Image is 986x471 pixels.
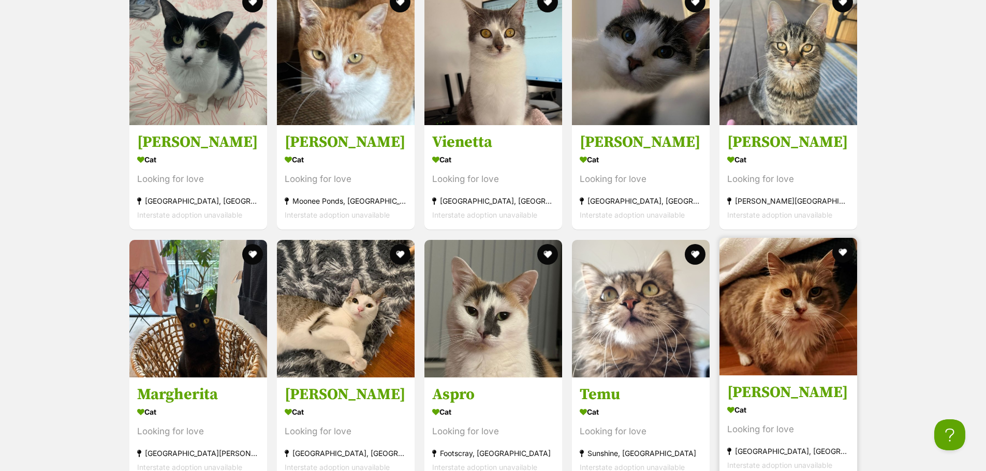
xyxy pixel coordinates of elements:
div: Cat [580,153,702,168]
h3: [PERSON_NAME] [285,133,407,153]
div: Moonee Ponds, [GEOGRAPHIC_DATA] [285,194,407,208]
button: favourite [242,244,263,265]
img: Margherita [129,240,267,377]
div: [GEOGRAPHIC_DATA][PERSON_NAME][GEOGRAPHIC_DATA] [137,446,259,460]
div: Cat [137,153,259,168]
div: Cat [432,404,554,419]
div: Cat [580,404,702,419]
span: Interstate adoption unavailable [432,211,537,220]
img: Aspro [424,240,562,377]
div: [GEOGRAPHIC_DATA], [GEOGRAPHIC_DATA] [285,446,407,460]
button: favourite [832,242,853,263]
div: Looking for love [432,424,554,438]
h3: [PERSON_NAME] [580,133,702,153]
div: Looking for love [580,424,702,438]
span: Interstate adoption unavailable [727,461,832,469]
div: [PERSON_NAME][GEOGRAPHIC_DATA] [727,194,849,208]
div: Looking for love [137,424,259,438]
div: Cat [137,404,259,419]
span: Interstate adoption unavailable [137,211,242,220]
span: Interstate adoption unavailable [580,211,685,220]
div: Looking for love [727,422,849,436]
div: Footscray, [GEOGRAPHIC_DATA] [432,446,554,460]
div: Sunshine, [GEOGRAPHIC_DATA] [580,446,702,460]
div: Looking for love [285,173,407,187]
h3: Temu [580,385,702,404]
div: Cat [285,153,407,168]
div: [GEOGRAPHIC_DATA], [GEOGRAPHIC_DATA] [580,194,702,208]
button: favourite [390,244,410,265]
button: favourite [537,244,558,265]
div: [GEOGRAPHIC_DATA], [GEOGRAPHIC_DATA] [727,444,849,458]
h3: [PERSON_NAME] [727,383,849,402]
div: Looking for love [137,173,259,187]
div: Looking for love [285,424,407,438]
span: Interstate adoption unavailable [285,211,390,220]
h3: [PERSON_NAME] [137,133,259,153]
div: Cat [285,404,407,419]
h3: Vienetta [432,133,554,153]
a: [PERSON_NAME] Cat Looking for love [GEOGRAPHIC_DATA], [GEOGRAPHIC_DATA] Interstate adoption unava... [572,125,710,230]
img: Temu [572,240,710,377]
iframe: Help Scout Beacon - Open [934,419,965,450]
h3: Margherita [137,385,259,404]
div: [GEOGRAPHIC_DATA], [GEOGRAPHIC_DATA] [432,194,554,208]
a: [PERSON_NAME] Cat Looking for love [GEOGRAPHIC_DATA], [GEOGRAPHIC_DATA] Interstate adoption unava... [129,125,267,230]
h3: Aspro [432,385,554,404]
a: [PERSON_NAME] Cat Looking for love Moonee Ponds, [GEOGRAPHIC_DATA] Interstate adoption unavailabl... [277,125,415,230]
span: Interstate adoption unavailable [727,211,832,220]
div: Looking for love [580,173,702,187]
div: [GEOGRAPHIC_DATA], [GEOGRAPHIC_DATA] [137,194,259,208]
h3: [PERSON_NAME] [285,385,407,404]
h3: [PERSON_NAME] [727,133,849,153]
img: Mee Mee [277,240,415,377]
img: Millie [719,238,857,375]
div: Cat [432,153,554,168]
div: Cat [727,402,849,417]
div: Cat [727,153,849,168]
a: [PERSON_NAME] Cat Looking for love [PERSON_NAME][GEOGRAPHIC_DATA] Interstate adoption unavailable... [719,125,857,230]
button: favourite [685,244,705,265]
a: Vienetta Cat Looking for love [GEOGRAPHIC_DATA], [GEOGRAPHIC_DATA] Interstate adoption unavailabl... [424,125,562,230]
div: Looking for love [727,173,849,187]
div: Looking for love [432,173,554,187]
